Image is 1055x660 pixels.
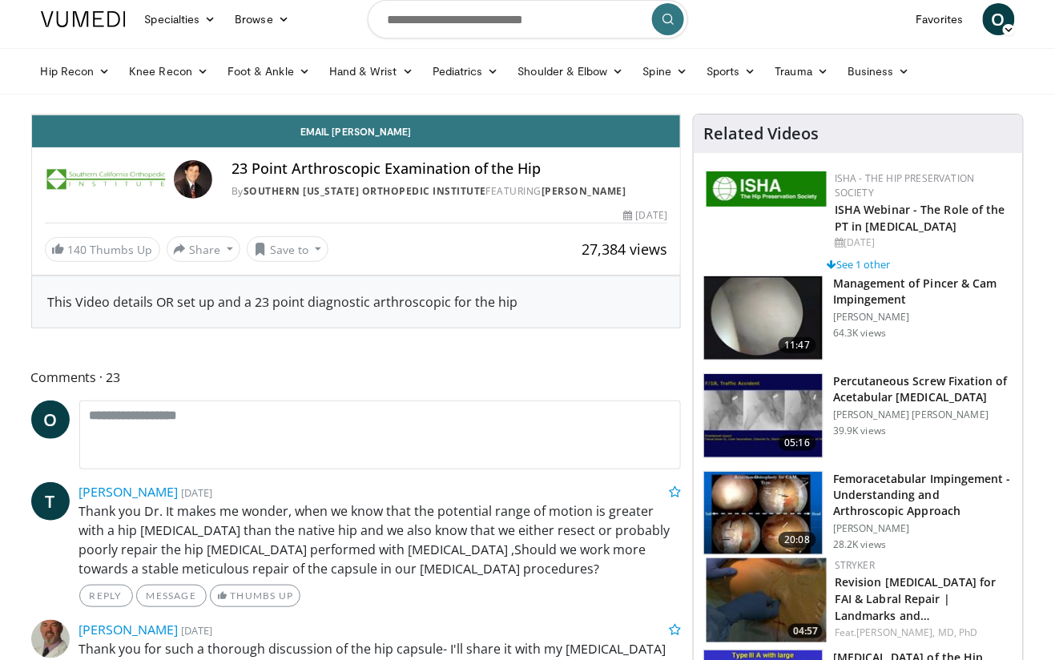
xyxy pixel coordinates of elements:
[779,435,817,451] span: 05:16
[704,374,823,457] img: 134112_0000_1.png.150x105_q85_crop-smart_upscale.jpg
[79,585,133,607] a: Reply
[703,276,1013,360] a: 11:47 Management of Pincer & Cam Impingement [PERSON_NAME] 64.3K views
[31,367,682,388] span: Comments 23
[833,276,1013,308] h3: Management of Pincer & Cam Impingement
[788,624,823,638] span: 04:57
[174,160,212,199] img: Avatar
[833,538,886,551] p: 28.2K views
[833,311,1013,324] p: [PERSON_NAME]
[697,55,766,87] a: Sports
[423,55,509,87] a: Pediatrics
[838,55,920,87] a: Business
[119,55,218,87] a: Knee Recon
[31,620,70,658] img: Avatar
[48,292,665,312] div: This Video details OR set up and a 23 point diagnostic arthroscopic for the hip
[225,3,299,35] a: Browse
[218,55,320,87] a: Foot & Ankle
[232,184,667,199] div: By FEATURING
[41,11,126,27] img: VuMedi Logo
[704,276,823,360] img: 38483_0000_3.png.150x105_q85_crop-smart_upscale.jpg
[167,236,241,262] button: Share
[31,482,70,521] a: T
[703,124,819,143] h4: Related Videos
[45,160,167,199] img: Southern California Orthopedic Institute
[835,171,975,199] a: ISHA - The Hip Preservation Society
[707,558,827,642] img: rQqFhpGihXXoLKSn5hMDoxOjBrOw-uIx_3.150x105_q85_crop-smart_upscale.jpg
[79,621,179,638] a: [PERSON_NAME]
[136,585,207,607] a: Message
[210,585,300,607] a: Thumbs Up
[833,327,886,340] p: 64.3K views
[232,160,667,178] h4: 23 Point Arthroscopic Examination of the Hip
[182,485,213,500] small: [DATE]
[79,501,682,578] p: Thank you Dr. It makes me wonder, when we know that the potential range of motion is greater with...
[247,236,328,262] button: Save to
[32,115,681,147] a: Email [PERSON_NAME]
[582,239,667,259] span: 27,384 views
[135,3,226,35] a: Specialties
[835,235,1010,250] div: [DATE]
[835,574,997,623] a: Revision [MEDICAL_DATA] for FAI & Labral Repair | Landmarks and…
[31,55,120,87] a: Hip Recon
[833,373,1013,405] h3: Percutaneous Screw Fixation of Acetabular [MEDICAL_DATA]
[542,184,626,198] a: [PERSON_NAME]
[827,257,890,272] a: See 1 other
[704,472,823,555] img: 410288_3.png.150x105_q85_crop-smart_upscale.jpg
[833,522,1013,535] p: [PERSON_NAME]
[833,408,1013,421] p: [PERSON_NAME] [PERSON_NAME]
[833,425,886,437] p: 39.9K views
[79,483,179,501] a: [PERSON_NAME]
[857,626,978,639] a: [PERSON_NAME], MD, PhD
[624,208,667,223] div: [DATE]
[320,55,423,87] a: Hand & Wrist
[707,171,827,207] img: a9f71565-a949-43e5-a8b1-6790787a27eb.jpg.150x105_q85_autocrop_double_scale_upscale_version-0.2.jpg
[779,337,817,353] span: 11:47
[244,184,486,198] a: Southern [US_STATE] Orthopedic Institute
[835,202,1005,234] a: ISHA Webinar - The Role of the PT in [MEDICAL_DATA]
[835,626,1010,640] div: Feat.
[509,55,634,87] a: Shoulder & Elbow
[779,532,817,548] span: 20:08
[907,3,973,35] a: Favorites
[182,623,213,638] small: [DATE]
[833,471,1013,519] h3: Femoracetabular Impingement - Understanding and Arthroscopic Approach
[983,3,1015,35] a: O
[703,471,1013,556] a: 20:08 Femoracetabular Impingement - Understanding and Arthroscopic Approach [PERSON_NAME] 28.2K v...
[707,558,827,642] a: 04:57
[766,55,839,87] a: Trauma
[634,55,697,87] a: Spine
[31,400,70,439] a: O
[68,242,87,257] span: 140
[835,558,875,572] a: Stryker
[703,373,1013,458] a: 05:16 Percutaneous Screw Fixation of Acetabular [MEDICAL_DATA] [PERSON_NAME] [PERSON_NAME] 39.9K ...
[45,237,160,262] a: 140 Thumbs Up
